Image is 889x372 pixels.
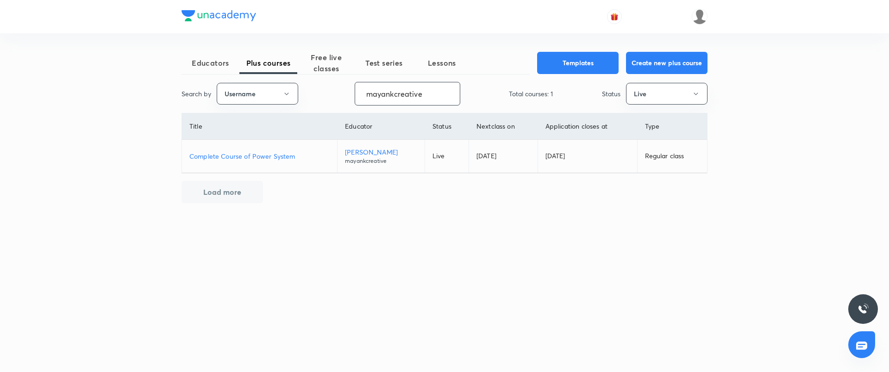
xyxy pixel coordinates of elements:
[610,12,619,21] img: avatar
[626,83,707,105] button: Live
[425,140,469,173] td: Live
[345,147,417,157] p: [PERSON_NAME]
[182,10,256,24] a: Company Logo
[355,82,460,105] input: Search...
[345,157,417,165] p: mayankcreative
[637,140,707,173] td: Regular class
[637,113,707,140] th: Type
[425,113,469,140] th: Status
[182,10,256,21] img: Company Logo
[239,57,297,68] span: Plus courses
[469,140,538,173] td: [DATE]
[297,52,355,74] span: Free live classes
[338,113,425,140] th: Educator
[692,9,707,25] img: krishnakumar J
[469,113,538,140] th: Next class on
[182,89,211,99] p: Search by
[182,113,338,140] th: Title
[626,52,707,74] button: Create new plus course
[537,52,619,74] button: Templates
[182,57,239,68] span: Educators
[413,57,471,68] span: Lessons
[509,89,553,99] p: Total courses: 1
[858,304,869,315] img: ttu
[189,151,330,161] a: Complete Course of Power System
[602,89,620,99] p: Status
[607,9,622,24] button: avatar
[538,113,637,140] th: Application closes at
[217,83,298,105] button: Username
[345,147,417,165] a: [PERSON_NAME]mayankcreative
[538,140,637,173] td: [DATE]
[182,181,263,203] button: Load more
[355,57,413,68] span: Test series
